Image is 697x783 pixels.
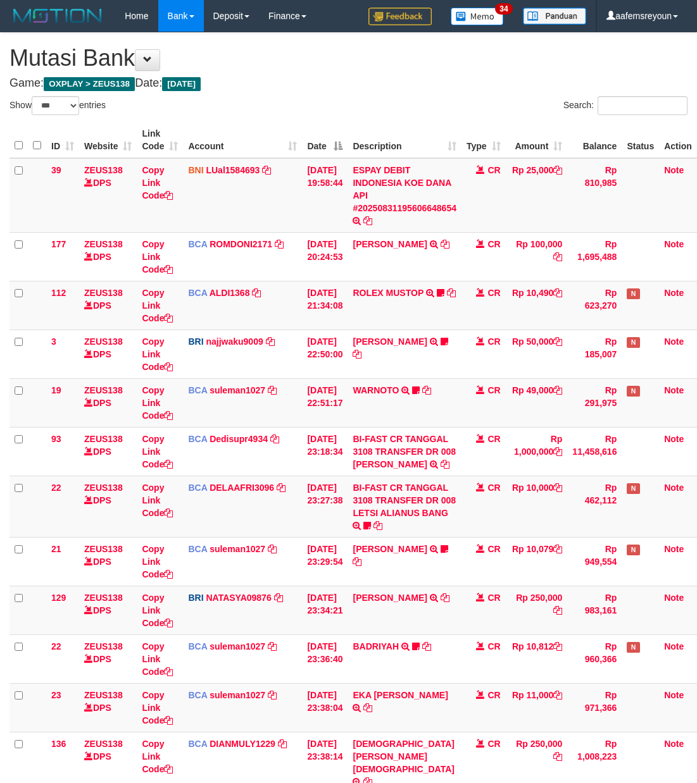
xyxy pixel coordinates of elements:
[627,483,639,494] span: Has Note
[142,739,173,774] a: Copy Link Code
[353,336,427,347] a: [PERSON_NAME]
[506,427,568,476] td: Rp 1,000,000
[567,537,622,586] td: Rp 949,554
[422,385,431,395] a: Copy WARNOTO to clipboard
[142,239,173,274] a: Copy Link Code
[353,239,427,249] a: [PERSON_NAME]
[142,593,173,628] a: Copy Link Code
[84,288,123,298] a: ZEUS138
[9,77,688,90] h4: Game: Date:
[79,281,137,330] td: DPS
[79,683,137,732] td: DPS
[210,385,265,395] a: suleman1027
[84,336,123,347] a: ZEUS138
[188,641,207,651] span: BCA
[506,634,568,683] td: Rp 10,812
[79,634,137,683] td: DPS
[353,385,399,395] a: WARNOTO
[553,605,562,615] a: Copy Rp 250,000 to clipboard
[302,427,348,476] td: [DATE] 23:18:34
[142,336,173,372] a: Copy Link Code
[506,158,568,233] td: Rp 25,000
[553,385,562,395] a: Copy Rp 49,000 to clipboard
[487,739,500,749] span: CR
[302,586,348,634] td: [DATE] 23:34:21
[664,739,684,749] a: Note
[302,330,348,378] td: [DATE] 22:50:00
[627,337,639,348] span: Has Note
[183,122,302,158] th: Account: activate to sort column ascending
[9,46,688,71] h1: Mutasi Bank
[188,239,207,249] span: BCA
[353,593,427,603] a: [PERSON_NAME]
[506,476,568,537] td: Rp 10,000
[353,690,448,700] a: EKA [PERSON_NAME]
[353,641,399,651] a: BADRIYAH
[627,545,639,555] span: Has Note
[487,690,500,700] span: CR
[142,483,173,518] a: Copy Link Code
[664,165,684,175] a: Note
[79,158,137,233] td: DPS
[142,165,173,200] a: Copy Link Code
[188,165,203,175] span: BNI
[188,336,203,347] span: BRI
[210,690,265,700] a: suleman1027
[567,122,622,158] th: Balance
[302,232,348,281] td: [DATE] 20:24:53
[567,158,622,233] td: Rp 810,985
[487,239,500,249] span: CR
[210,239,272,249] a: ROMDONI2171
[441,593,449,603] a: Copy SATRIO ABDU SY to clipboard
[664,690,684,700] a: Note
[79,537,137,586] td: DPS
[210,434,268,444] a: Dedisupr4934
[353,288,424,298] a: ROLEX MUSTOP
[353,434,456,469] a: BI-FAST CR TANGGAL 3108 TRANSFER DR 008 [PERSON_NAME]
[46,122,79,158] th: ID: activate to sort column ascending
[206,165,260,175] a: LUal1584693
[270,434,279,444] a: Copy Dedisupr4934 to clipboard
[210,483,274,493] a: DELAAFRI3096
[84,165,123,175] a: ZEUS138
[274,593,283,603] a: Copy NATASYA09876 to clipboard
[553,447,562,457] a: Copy Rp 1,000,000 to clipboard
[188,288,207,298] span: BCA
[506,378,568,427] td: Rp 49,000
[563,96,688,115] label: Search:
[506,537,568,586] td: Rp 10,079
[487,385,500,395] span: CR
[188,544,207,554] span: BCA
[567,586,622,634] td: Rp 983,161
[664,434,684,444] a: Note
[206,593,271,603] a: NATASYA09876
[268,690,277,700] a: Copy suleman1027 to clipboard
[363,703,372,713] a: Copy EKA MAULANA SETYAW to clipboard
[553,641,562,651] a: Copy Rp 10,812 to clipboard
[51,641,61,651] span: 22
[84,434,123,444] a: ZEUS138
[353,557,361,567] a: Copy IVAN HAYYU R to clipboard
[567,378,622,427] td: Rp 291,975
[84,641,123,651] a: ZEUS138
[79,378,137,427] td: DPS
[302,683,348,732] td: [DATE] 23:38:04
[353,483,456,518] a: BI-FAST CR TANGGAL 3108 TRANSFER DR 008 LETSI ALIANUS BANG
[268,385,277,395] a: Copy suleman1027 to clipboard
[627,386,639,397] span: Has Note
[553,690,562,700] a: Copy Rp 11,000 to clipboard
[353,544,427,554] a: [PERSON_NAME]
[567,330,622,378] td: Rp 185,007
[567,476,622,537] td: Rp 462,112
[353,739,454,774] a: [DEMOGRAPHIC_DATA][PERSON_NAME][DEMOGRAPHIC_DATA]
[348,122,462,158] th: Description: activate to sort column ascending
[188,483,207,493] span: BCA
[487,593,500,603] span: CR
[210,288,250,298] a: ALDI1368
[188,434,207,444] span: BCA
[553,165,562,175] a: Copy Rp 25,000 to clipboard
[51,434,61,444] span: 93
[51,336,56,347] span: 3
[206,336,263,347] a: najjwaku9009
[622,122,659,158] th: Status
